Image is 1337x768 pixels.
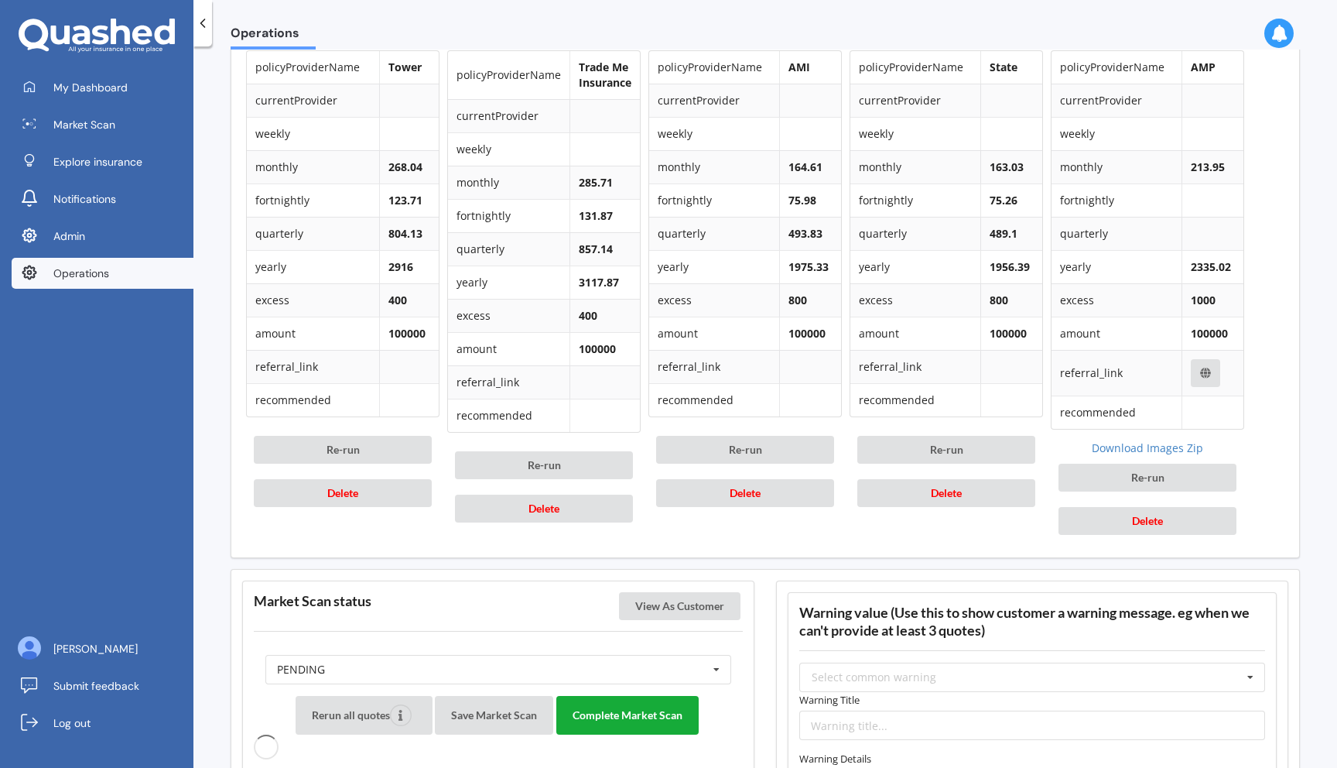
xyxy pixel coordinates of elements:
[579,341,616,356] b: 100000
[528,502,559,515] span: Delete
[990,193,1017,207] b: 75.26
[990,259,1030,274] b: 1956.39
[850,317,980,350] td: amount
[649,283,779,317] td: excess
[448,365,569,399] td: referral_link
[247,250,379,283] td: yearly
[448,266,569,299] td: yearly
[247,317,379,350] td: amount
[850,250,980,283] td: yearly
[812,672,936,683] div: Select common warning
[1191,259,1231,274] b: 2335.02
[448,166,569,199] td: monthly
[788,326,826,341] b: 100000
[53,117,115,132] span: Market Scan
[990,293,1008,307] b: 800
[788,293,807,307] b: 800
[579,242,613,256] b: 857.14
[1058,507,1236,535] button: Delete
[12,183,193,214] a: Notifications
[799,751,1265,766] label: Warning Details
[1191,159,1225,174] b: 213.95
[53,715,91,731] span: Log out
[247,383,379,417] td: recommended
[1132,514,1163,527] span: Delete
[12,72,193,103] a: My Dashboard
[649,117,779,150] td: weekly
[649,317,779,350] td: amount
[12,633,193,664] a: [PERSON_NAME]
[327,486,358,499] span: Delete
[247,183,379,217] td: fortnightly
[448,132,569,166] td: weekly
[53,191,116,207] span: Notifications
[850,217,980,250] td: quarterly
[850,183,980,217] td: fortnightly
[1051,350,1181,396] td: referral_link
[857,436,1035,464] button: Re-run
[1051,250,1181,283] td: yearly
[990,326,1027,341] b: 100000
[850,117,980,150] td: weekly
[579,308,597,323] b: 400
[247,84,379,117] td: currentProvider
[649,150,779,183] td: monthly
[850,283,980,317] td: excess
[12,708,193,739] a: Log out
[1051,84,1181,117] td: currentProvider
[296,696,433,735] button: Rerun all quotes
[788,193,816,207] b: 75.98
[649,51,779,84] td: policyProviderName
[1051,217,1181,250] td: quarterly
[247,350,379,383] td: referral_link
[730,486,761,499] span: Delete
[850,84,980,117] td: currentProvider
[231,26,316,46] span: Operations
[656,479,834,507] button: Delete
[12,221,193,252] a: Admin
[247,217,379,250] td: quarterly
[1191,326,1228,341] b: 100000
[12,109,193,140] a: Market Scan
[448,51,569,99] td: policyProviderName
[1191,293,1216,307] b: 1000
[53,266,109,281] span: Operations
[931,486,962,499] span: Delete
[247,117,379,150] td: weekly
[649,250,779,283] td: yearly
[53,80,128,95] span: My Dashboard
[656,436,834,464] button: Re-run
[850,51,980,84] td: policyProviderName
[254,479,432,507] button: Delete
[649,350,779,383] td: referral_link
[788,226,822,241] b: 493.83
[247,283,379,317] td: excess
[579,60,631,90] b: Trade Me Insurance
[448,199,569,232] td: fortnightly
[12,670,193,701] a: Submit feedback
[388,259,413,274] b: 2916
[649,183,779,217] td: fortnightly
[247,150,379,183] td: monthly
[1051,396,1181,429] td: recommended
[388,226,422,241] b: 804.13
[556,696,699,735] button: Complete Market Scan
[799,692,1265,708] label: Warning Title
[1051,51,1181,84] td: policyProviderName
[619,592,740,620] button: View As Customer
[649,217,779,250] td: quarterly
[254,592,371,610] h3: Market Scan status
[18,636,41,660] img: ALV-UjU6YHOUIM1AGx_4vxbOkaOq-1eqc8a3URkVIJkc_iWYmQ98kTe7fc9QMVOBV43MoXmOPfWPN7JjnmUwLuIGKVePaQgPQ...
[247,51,379,84] td: policyProviderName
[1051,150,1181,183] td: monthly
[1191,60,1216,74] b: AMP
[1058,464,1236,492] button: Re-run
[850,150,980,183] td: monthly
[1051,441,1244,456] a: Download Images Zip
[388,326,426,341] b: 100000
[277,664,325,675] div: PENDING
[788,60,810,74] b: AMI
[448,332,569,365] td: amount
[254,436,432,464] button: Re-run
[990,159,1024,174] b: 163.03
